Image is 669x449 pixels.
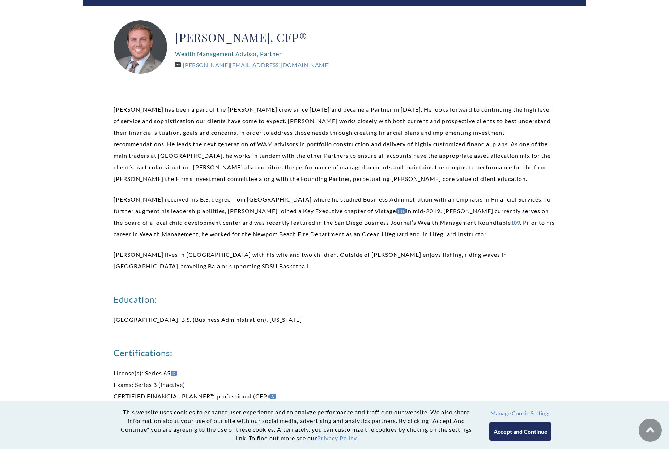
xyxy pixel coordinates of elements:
a: !!!! [396,208,406,214]
p: This website uses cookies to enhance user experience and to analyze performance and traffic on ou... [118,408,475,442]
p: [GEOGRAPHIC_DATA], B.S. (Business Administration), [US_STATE] [114,314,555,325]
p: Wealth Management Advisor, Partner [175,48,330,60]
h3: Education: [114,294,555,305]
a: D [171,371,177,376]
a: A [269,394,276,399]
p: License(s): Series 65 Exams: Series 3 (inactive) CERTIFIED FINANCIAL PLANNER™ professional (CFP) [114,367,555,402]
a: [PERSON_NAME][EMAIL_ADDRESS][DOMAIN_NAME] [175,61,330,68]
h3: Certifications: [114,347,555,359]
a: Privacy Policy [317,435,357,441]
p: [PERSON_NAME] lives in [GEOGRAPHIC_DATA] with his wife and two children. Outside of [PERSON_NAME]... [114,249,555,272]
h2: [PERSON_NAME], CFP® [175,30,330,44]
a: 109 [511,220,520,226]
p: [PERSON_NAME] received his B.S. degree from [GEOGRAPHIC_DATA] where he studied Business Administr... [114,194,555,240]
button: Manage Cookie Settings [490,410,551,416]
p: [PERSON_NAME] has been a part of the [PERSON_NAME] crew since [DATE] and became a Partner in [DAT... [114,104,555,185]
button: Accept and Continue [489,422,551,441]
